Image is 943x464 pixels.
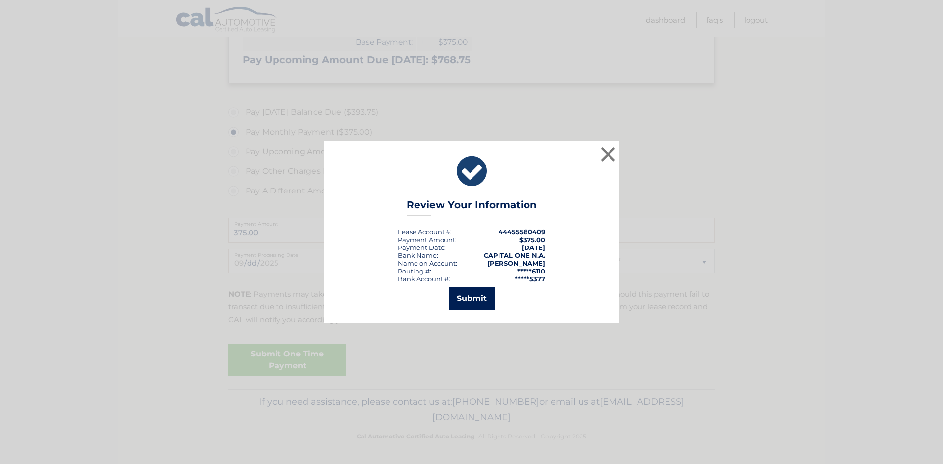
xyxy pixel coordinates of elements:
div: Name on Account: [398,259,457,267]
button: Submit [449,287,495,310]
strong: [PERSON_NAME] [487,259,545,267]
div: Lease Account #: [398,228,452,236]
div: : [398,244,446,251]
h3: Review Your Information [407,199,537,216]
div: Payment Amount: [398,236,457,244]
span: $375.00 [519,236,545,244]
div: Routing #: [398,267,431,275]
span: Payment Date [398,244,444,251]
div: Bank Name: [398,251,438,259]
div: Bank Account #: [398,275,450,283]
button: × [598,144,618,164]
span: [DATE] [522,244,545,251]
strong: 44455580409 [499,228,545,236]
strong: CAPITAL ONE N.A. [484,251,545,259]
